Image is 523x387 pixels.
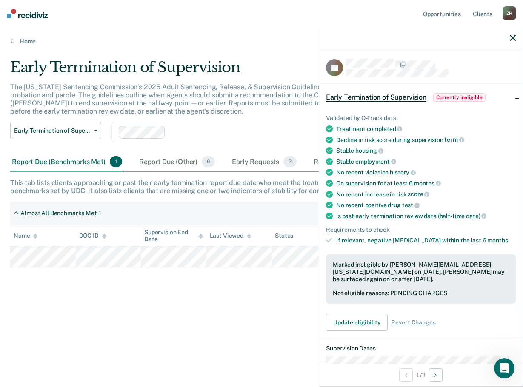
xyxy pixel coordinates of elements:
span: score [408,191,429,197]
div: On supervision for at least 6 [336,179,516,187]
div: This tab lists clients approaching or past their early termination report due date who meet the t... [10,179,513,195]
span: 1 [110,156,122,167]
div: Z H [503,6,516,20]
div: Name [14,232,37,239]
span: 0 [202,156,215,167]
span: date) [466,213,486,219]
span: Currently ineligible [433,93,486,102]
button: Previous Opportunity [399,368,413,382]
div: Report Submitted [312,153,388,171]
div: Early Requests [230,153,298,171]
span: months [487,237,508,244]
div: 1 / 2 [319,364,523,386]
span: completed [367,125,403,132]
span: housing [355,147,383,154]
div: Decline in risk score during supervision [336,136,516,144]
span: 2 [283,156,297,167]
div: Supervision End Date [144,229,203,243]
div: Early Termination of SupervisionCurrently ineligible [319,84,523,111]
dt: Supervision Dates [326,345,516,352]
div: Report Due (Benchmarks Met) [10,153,124,171]
span: months [414,180,441,187]
span: test [402,202,420,208]
a: Home [10,37,513,45]
span: Early Termination of Supervision [14,127,91,134]
p: The [US_STATE] Sentencing Commission’s 2025 Adult Sentencing, Release, & Supervision Guidelines e... [10,83,467,116]
span: Early Termination of Supervision [326,93,426,102]
div: No recent positive drug [336,201,516,209]
div: Last Viewed [210,232,251,239]
button: Update eligibility [326,314,388,331]
div: Not eligible reasons: PENDING CHARGES [333,290,509,297]
div: Treatment [336,125,516,133]
div: Validated by O-Track data [326,114,516,122]
span: history [390,169,416,176]
span: employment [355,158,396,165]
div: Marked ineligible by [PERSON_NAME][EMAIL_ADDRESS][US_STATE][DOMAIN_NAME] on [DATE]. [PERSON_NAME]... [333,261,509,282]
div: No recent increase in risk [336,191,516,198]
div: Stable [336,158,516,165]
div: No recent violation [336,168,516,176]
div: Status [275,232,293,239]
div: 1 [99,210,101,217]
div: Requirements to check [326,226,516,233]
div: Report Due (Other) [137,153,217,171]
div: If relevant, negative [MEDICAL_DATA] within the last 6 [336,237,516,244]
span: term [444,136,464,143]
button: Next Opportunity [429,368,443,382]
div: Almost All Benchmarks Met [20,210,97,217]
div: Stable [336,147,516,154]
iframe: Intercom live chat [494,358,514,378]
div: DOC ID [79,232,106,239]
div: Early Termination of Supervision [10,59,481,83]
img: Recidiviz [7,9,48,18]
span: Revert Changes [391,319,435,326]
div: Is past early termination review date (half-time [336,212,516,220]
